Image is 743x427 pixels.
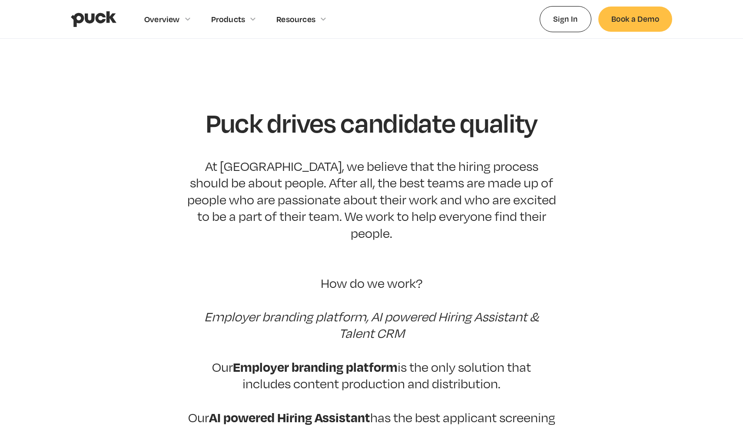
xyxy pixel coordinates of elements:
div: Overview [144,14,180,24]
a: Sign In [540,6,591,32]
strong: Employer branding platform [233,357,398,375]
div: Products [211,14,245,24]
h1: Puck drives candidate quality [206,108,537,137]
div: Resources [276,14,315,24]
em: Employer branding platform, AI powered Hiring Assistant & Talent CRM [204,309,539,341]
strong: AI powered Hiring Assistant [209,408,370,426]
a: Book a Demo [598,7,672,31]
